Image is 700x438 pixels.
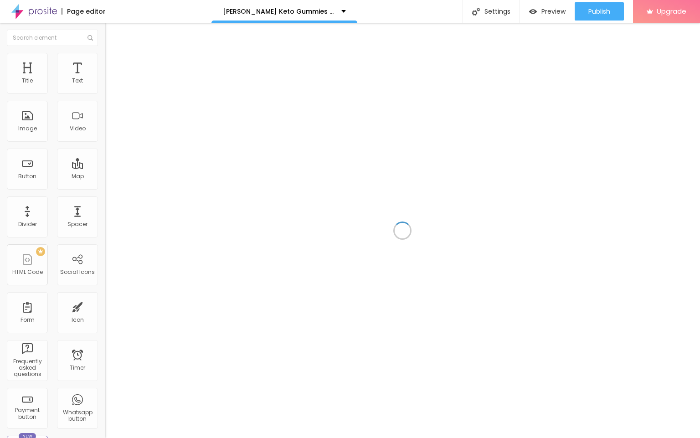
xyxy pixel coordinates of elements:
[60,269,95,275] div: Social Icons
[541,8,566,15] span: Preview
[657,7,686,15] span: Upgrade
[70,365,85,371] div: Timer
[588,8,610,15] span: Publish
[70,125,86,132] div: Video
[575,2,624,21] button: Publish
[22,77,33,84] div: Title
[87,35,93,41] img: Icone
[72,317,84,323] div: Icon
[9,407,45,420] div: Payment button
[21,317,35,323] div: Form
[529,8,537,15] img: view-1.svg
[18,173,36,180] div: Button
[223,8,335,15] p: [PERSON_NAME] Keto Gummies We Tested It For 90 Days. How does it work?
[72,77,83,84] div: Text
[62,8,106,15] div: Page editor
[12,269,43,275] div: HTML Code
[520,2,575,21] button: Preview
[18,221,37,227] div: Divider
[72,173,84,180] div: Map
[67,221,87,227] div: Spacer
[7,30,98,46] input: Search element
[472,8,480,15] img: Icone
[9,358,45,378] div: Frequently asked questions
[18,125,37,132] div: Image
[59,409,95,423] div: Whatsapp button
